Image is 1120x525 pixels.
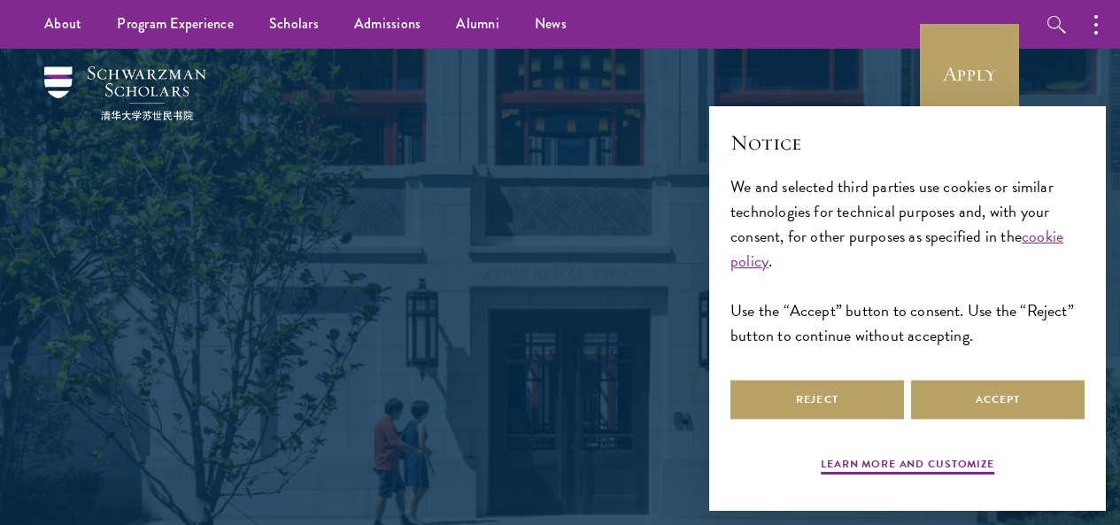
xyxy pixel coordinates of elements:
[730,380,904,420] button: Reject
[730,174,1085,349] div: We and selected third parties use cookies or similar technologies for technical purposes and, wit...
[44,66,206,120] img: Schwarzman Scholars
[911,380,1085,420] button: Accept
[730,224,1063,273] a: cookie policy
[821,456,994,477] button: Learn more and customize
[730,127,1085,158] h2: Notice
[920,24,1019,123] a: Apply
